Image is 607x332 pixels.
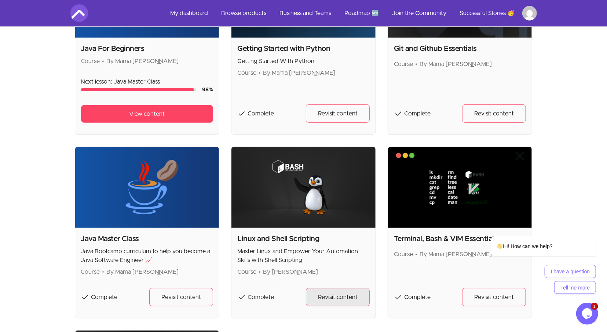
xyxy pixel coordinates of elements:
h2: Java Master Class [81,234,213,244]
span: Revisit content [474,109,514,118]
span: By Mama [PERSON_NAME] [420,61,492,67]
a: Revisit content [306,104,370,123]
span: • [102,58,105,64]
span: • [259,70,261,76]
p: Java Bootcamp curriculum to help you become a Java Software Engineer 📈 [81,247,213,265]
span: check [394,293,403,302]
span: By Mama [PERSON_NAME] [420,251,492,257]
span: • [415,251,417,257]
h2: Git and Github Essentials [394,44,526,54]
a: Revisit content [306,288,370,306]
iframe: chat widget [576,303,600,325]
h2: Getting Started with Python [237,44,370,54]
span: By Mama [PERSON_NAME] [107,58,179,64]
span: • [102,269,105,275]
img: Amigoscode logo [70,4,88,22]
span: Course [237,269,256,275]
span: Course [237,70,256,76]
span: View content [129,110,165,118]
a: My dashboard [165,4,214,22]
span: Revisit content [318,293,358,302]
nav: Main [165,4,537,22]
span: check [81,293,90,302]
span: Complete [404,294,431,300]
span: check [394,109,403,118]
a: Revisit content [462,288,526,306]
a: Revisit content [462,104,526,123]
span: • [259,269,261,275]
span: check [237,109,246,118]
span: Complete [248,111,274,117]
span: Course [394,61,413,67]
span: • [415,61,417,67]
a: Browse products [216,4,273,22]
iframe: chat widget [468,170,600,299]
h2: Java For Beginners [81,44,213,54]
a: Revisit content [149,288,213,306]
img: Product image for Linux and Shell Scripting [231,147,376,228]
p: Getting Started With Python [237,57,370,66]
span: check [237,293,246,302]
span: By Mama [PERSON_NAME] [263,70,335,76]
span: By Mama [PERSON_NAME] [107,269,179,275]
span: By [PERSON_NAME] [263,269,318,275]
img: Product image for Java Master Class [75,147,219,228]
div: Course progress [81,88,197,91]
h2: Terminal, Bash & VIM Essentials [394,234,526,244]
a: View content [81,105,213,123]
span: Course [81,58,100,64]
span: Revisit content [161,293,201,302]
span: Complete [248,294,274,300]
p: Master Linux and Empower Your Automation Skills with Shell Scripting [237,247,370,265]
span: 98 % [202,87,213,92]
a: Roadmap 🆕 [339,4,385,22]
span: Revisit content [318,109,358,118]
span: Course [81,269,100,275]
a: Join the Community [387,4,453,22]
a: Successful Stories 🥳 [454,4,521,22]
h2: Linux and Shell Scripting [237,234,370,244]
span: Course [394,251,413,257]
img: Profile image for Nasiru Junior [522,6,537,21]
img: Product image for Terminal, Bash & VIM Essentials [388,147,532,228]
span: Complete [404,111,431,117]
span: Complete [91,294,118,300]
a: Business and Teams [274,4,337,22]
p: Next lesson: Java Master Class [81,77,213,86]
